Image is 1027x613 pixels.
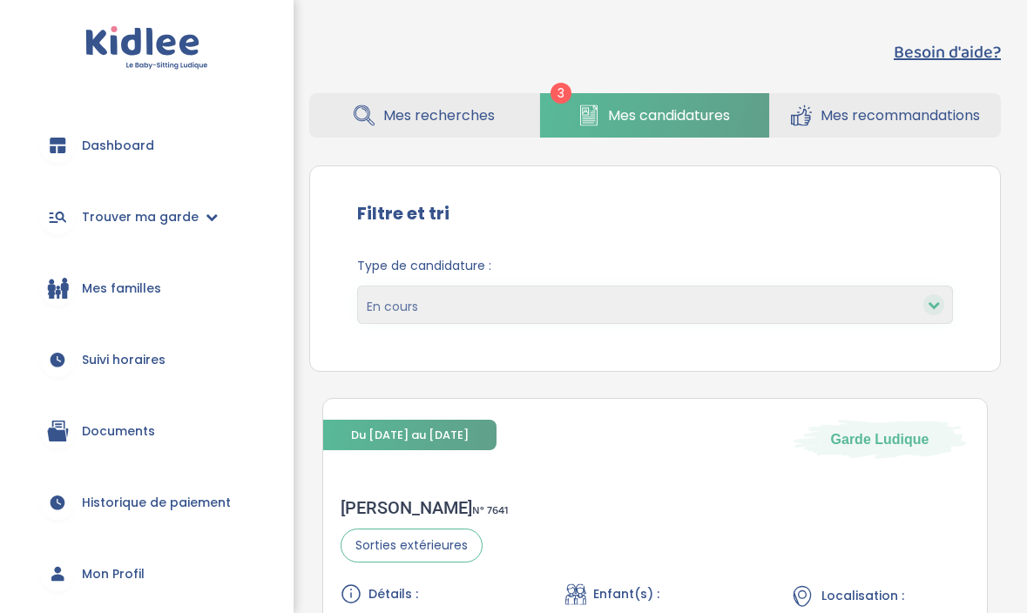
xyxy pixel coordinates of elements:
[357,200,449,226] label: Filtre et tri
[82,208,199,226] span: Trouver ma garde
[26,328,267,391] a: Suivi horaires
[770,93,1001,138] a: Mes recommandations
[341,497,509,518] div: [PERSON_NAME]
[831,429,929,448] span: Garde Ludique
[540,93,770,138] a: Mes candidatures
[26,471,267,534] a: Historique de paiement
[82,351,166,369] span: Suivi horaires
[551,83,571,104] span: 3
[323,420,497,450] span: Du [DATE] au [DATE]
[593,585,659,603] span: Enfant(s) :
[82,422,155,441] span: Documents
[82,494,231,512] span: Historique de paiement
[341,529,483,562] span: Sorties extérieures
[82,280,161,298] span: Mes familles
[368,585,418,603] span: Détails :
[26,257,267,320] a: Mes familles
[26,542,267,605] a: Mon Profil
[821,104,980,126] span: Mes recommandations
[82,137,154,155] span: Dashboard
[357,257,953,275] span: Type de candidature :
[821,587,904,605] span: Localisation :
[608,104,730,126] span: Mes candidatures
[309,93,539,138] a: Mes recherches
[26,400,267,462] a: Documents
[82,565,145,583] span: Mon Profil
[26,185,267,248] a: Trouver ma garde
[383,104,495,126] span: Mes recherches
[26,114,267,177] a: Dashboard
[894,39,1001,65] button: Besoin d'aide?
[85,26,208,71] img: logo.svg
[472,502,509,520] span: N° 7641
